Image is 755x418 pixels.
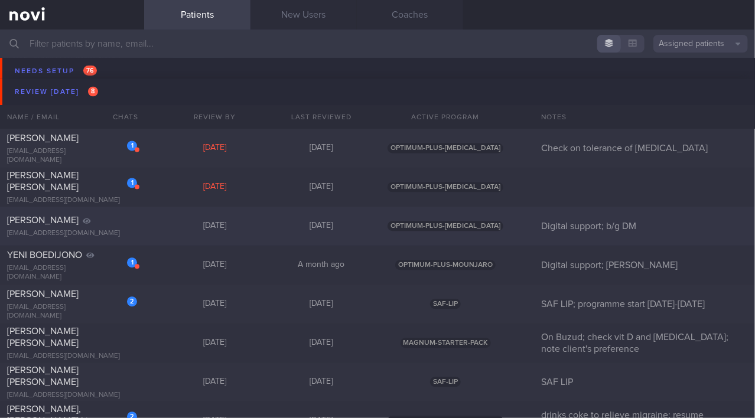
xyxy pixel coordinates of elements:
span: OPTIMUM-PLUS-[MEDICAL_DATA] [388,182,503,192]
span: SAF-LIP [430,299,461,309]
div: Check on tolerance of [MEDICAL_DATA] [534,142,755,154]
span: OPTIMUM-PLUS-[MEDICAL_DATA] [388,143,503,153]
button: Assigned patients [653,35,748,53]
div: [EMAIL_ADDRESS][DOMAIN_NAME] [7,264,137,282]
div: Chats [97,105,144,129]
span: OPTIMUM-PLUS-[MEDICAL_DATA] [388,221,503,231]
div: [DATE] [268,377,375,387]
span: [PERSON_NAME] [7,215,79,225]
div: Digital support; [PERSON_NAME] [534,259,755,271]
span: SAF-LIP [430,377,461,387]
span: [PERSON_NAME] [PERSON_NAME] [7,171,79,192]
div: [EMAIL_ADDRESS][DOMAIN_NAME] [7,147,137,165]
div: [DATE] [268,221,375,231]
div: [EMAIL_ADDRESS][DOMAIN_NAME] [7,303,137,321]
div: [EMAIL_ADDRESS][DOMAIN_NAME] [7,55,137,64]
div: SAF LIP [534,376,755,388]
div: [EMAIL_ADDRESS][DOMAIN_NAME] [7,391,137,400]
div: [EMAIL_ADDRESS][DOMAIN_NAME] [7,196,137,205]
div: Digital support; b/g DM [534,220,755,232]
div: Active Program [375,105,516,129]
div: 1 [127,141,137,151]
span: YENI BOEDIJONO [7,250,82,260]
div: 2 [127,296,137,306]
div: Review [DATE] [12,84,101,100]
div: SAF LIP; programme start [DATE]-[DATE] [534,298,755,310]
div: [DATE] [268,182,375,192]
div: [DATE] [162,377,268,387]
div: [DATE] [162,143,268,154]
div: Review By [162,105,268,129]
span: OPTIMUM-PLUS-MOUNJARO [395,260,496,270]
div: Last Reviewed [268,105,375,129]
div: [DATE] [268,299,375,309]
div: [DATE] [162,260,268,270]
div: A month ago [268,260,375,270]
div: [DATE] [162,221,268,231]
span: [PERSON_NAME] [7,133,79,143]
span: MAGNUM-STARTER-PACK [401,338,491,348]
span: [PERSON_NAME] [7,289,79,299]
span: 8 [88,86,98,96]
div: [DATE] [162,299,268,309]
div: [DATE] [162,182,268,192]
div: [EMAIL_ADDRESS][DOMAIN_NAME] [7,352,137,361]
span: [PERSON_NAME] [PERSON_NAME] [7,365,79,387]
div: [EMAIL_ADDRESS][DOMAIN_NAME] [7,229,137,238]
div: [DATE] [268,338,375,348]
div: On Buzud; check vit D and [MEDICAL_DATA]; note client's preference [534,331,755,355]
span: [PERSON_NAME] [PERSON_NAME] [7,326,79,348]
div: Notes [534,105,755,129]
div: 1 [127,178,137,188]
div: 1 [127,257,137,267]
div: [DATE] [268,143,375,154]
div: [DATE] [162,338,268,348]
